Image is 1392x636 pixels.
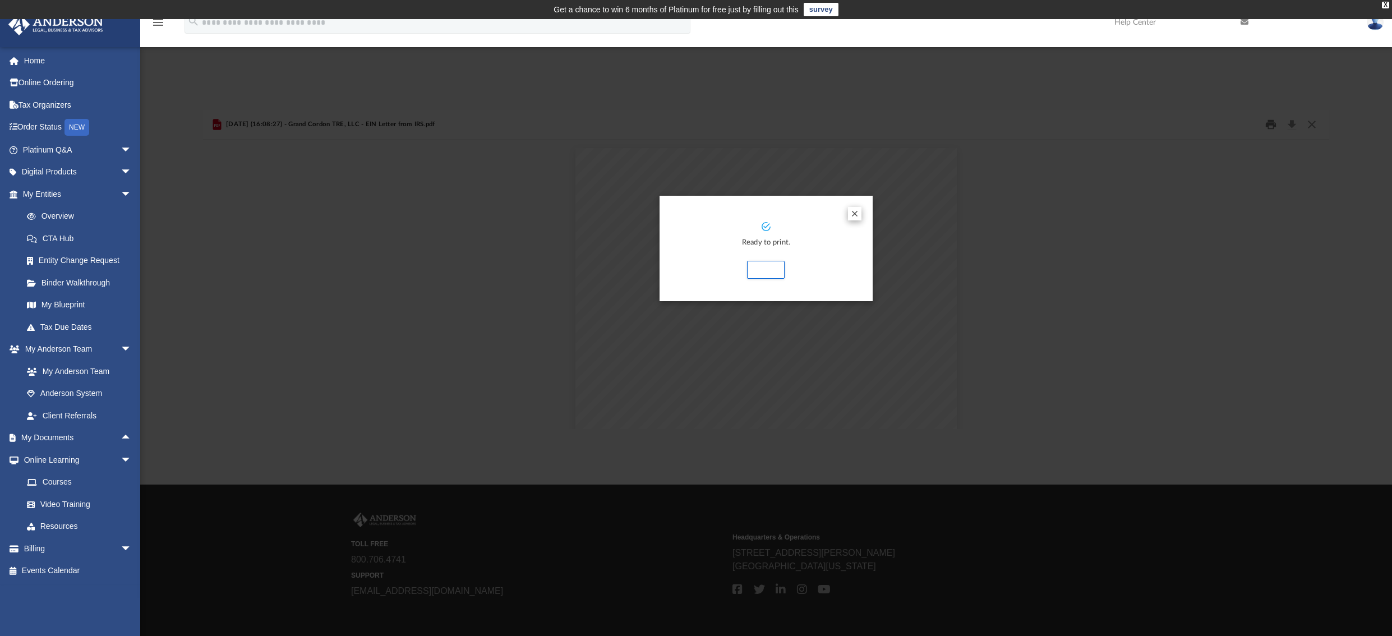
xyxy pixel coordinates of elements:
img: Anderson Advisors Platinum Portal [5,13,107,35]
a: My Entitiesarrow_drop_down [8,183,149,205]
div: NEW [64,119,89,136]
a: Anderson System [16,382,143,405]
i: menu [151,16,165,29]
a: My Anderson Team [16,360,137,382]
span: arrow_drop_up [121,427,143,450]
a: Client Referrals [16,404,143,427]
a: My Anderson Teamarrow_drop_down [8,338,143,361]
a: menu [151,21,165,29]
a: Resources [16,515,143,538]
a: My Documentsarrow_drop_up [8,427,143,449]
a: Binder Walkthrough [16,271,149,294]
button: Print [747,261,785,279]
a: Overview [16,205,149,228]
a: survey [804,3,838,16]
a: Platinum Q&Aarrow_drop_down [8,139,149,161]
span: arrow_drop_down [121,449,143,472]
span: arrow_drop_down [121,338,143,361]
a: Events Calendar [8,560,149,582]
i: search [187,15,200,27]
div: Get a chance to win 6 months of Platinum for free just by filling out this [554,3,799,16]
a: Entity Change Request [16,250,149,272]
a: Home [8,49,149,72]
div: Preview [203,110,1330,429]
a: Billingarrow_drop_down [8,537,149,560]
a: Tax Organizers [8,94,149,116]
a: Order StatusNEW [8,116,149,139]
a: Tax Due Dates [16,316,149,338]
a: Video Training [16,493,137,515]
a: Courses [16,471,143,494]
a: Online Learningarrow_drop_down [8,449,143,471]
span: arrow_drop_down [121,139,143,162]
span: arrow_drop_down [121,537,143,560]
a: Digital Productsarrow_drop_down [8,161,149,183]
a: CTA Hub [16,227,149,250]
p: Ready to print. [671,237,861,250]
img: User Pic [1367,14,1384,30]
a: Online Ordering [8,72,149,94]
span: arrow_drop_down [121,183,143,206]
a: My Blueprint [16,294,143,316]
span: arrow_drop_down [121,161,143,184]
div: close [1382,2,1389,8]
